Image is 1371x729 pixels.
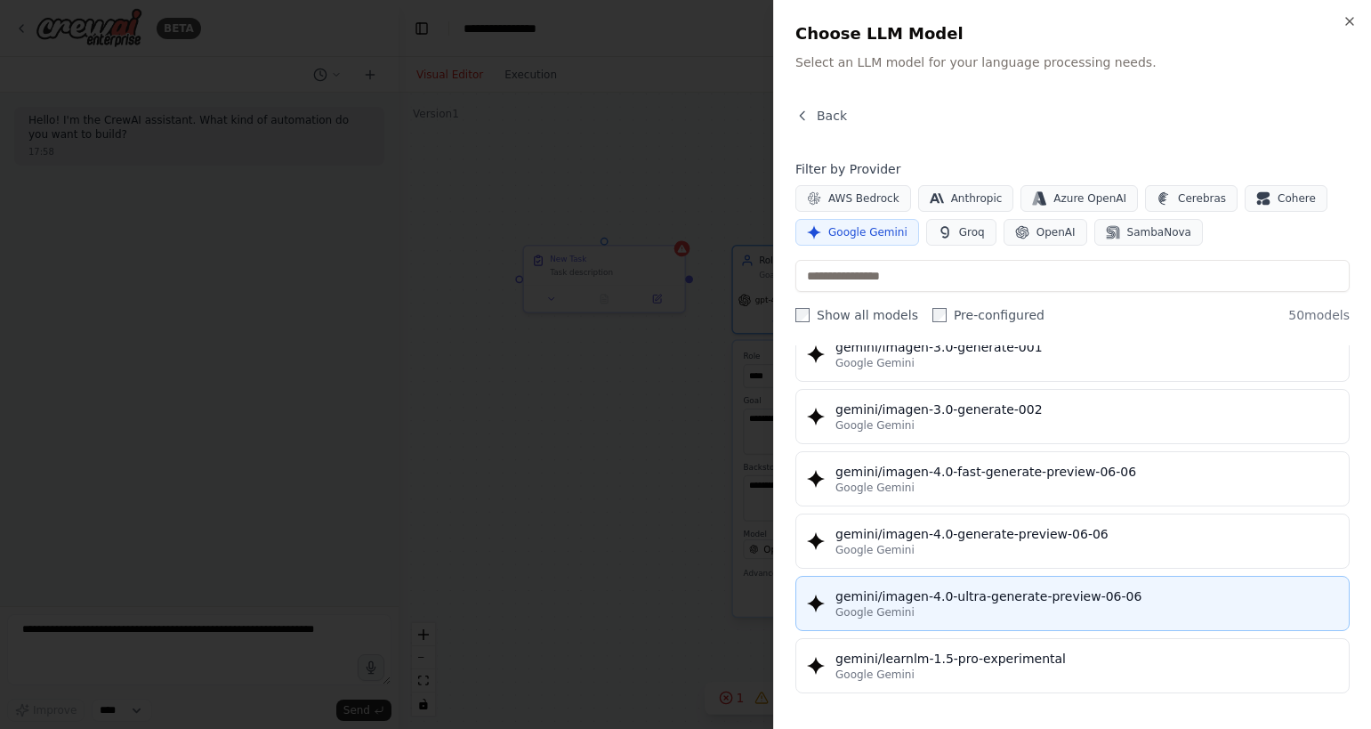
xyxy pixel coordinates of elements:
span: Google Gemini [835,605,915,620]
button: Anthropic [918,185,1014,212]
button: SambaNova [1094,219,1203,246]
span: Anthropic [951,191,1003,206]
span: Google Gemini [835,481,915,495]
span: Google Gemini [835,356,915,370]
button: OpenAI [1004,219,1087,246]
span: Azure OpenAI [1053,191,1126,206]
p: Select an LLM model for your language processing needs. [795,53,1350,71]
button: Back [795,107,847,125]
span: Cerebras [1178,191,1226,206]
button: Google Gemini [795,219,919,246]
span: Back [817,107,847,125]
span: OpenAI [1036,225,1076,239]
div: gemini/imagen-3.0-generate-002 [835,401,1338,418]
button: Azure OpenAI [1020,185,1138,212]
span: Groq [959,225,985,239]
button: gemini/imagen-3.0-generate-001Google Gemini [795,327,1350,382]
span: Google Gemini [835,668,915,682]
input: Pre-configured [932,308,947,322]
div: gemini/imagen-4.0-generate-preview-06-06 [835,525,1338,543]
span: Google Gemini [828,225,907,239]
div: gemini/imagen-3.0-generate-001 [835,338,1338,356]
button: Groq [926,219,996,246]
span: Google Gemini [835,418,915,433]
button: gemini/imagen-4.0-fast-generate-preview-06-06Google Gemini [795,451,1350,506]
h4: Filter by Provider [795,160,1350,178]
label: Show all models [795,306,918,324]
button: AWS Bedrock [795,185,911,212]
button: Cohere [1245,185,1327,212]
span: 50 models [1288,306,1350,324]
button: gemini/imagen-4.0-generate-preview-06-06Google Gemini [795,514,1350,569]
span: Google Gemini [835,543,915,557]
div: gemini/imagen-4.0-fast-generate-preview-06-06 [835,463,1338,481]
div: gemini/imagen-4.0-ultra-generate-preview-06-06 [835,587,1338,605]
button: Cerebras [1145,185,1238,212]
button: gemini/imagen-3.0-generate-002Google Gemini [795,389,1350,444]
h2: Choose LLM Model [795,21,1350,46]
button: gemini/learnlm-1.5-pro-experimentalGoogle Gemini [795,638,1350,693]
span: AWS Bedrock [828,191,899,206]
div: gemini/learnlm-1.5-pro-experimental [835,650,1338,668]
span: Cohere [1278,191,1316,206]
span: SambaNova [1127,225,1191,239]
input: Show all models [795,308,810,322]
button: gemini/imagen-4.0-ultra-generate-preview-06-06Google Gemini [795,576,1350,631]
label: Pre-configured [932,306,1044,324]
